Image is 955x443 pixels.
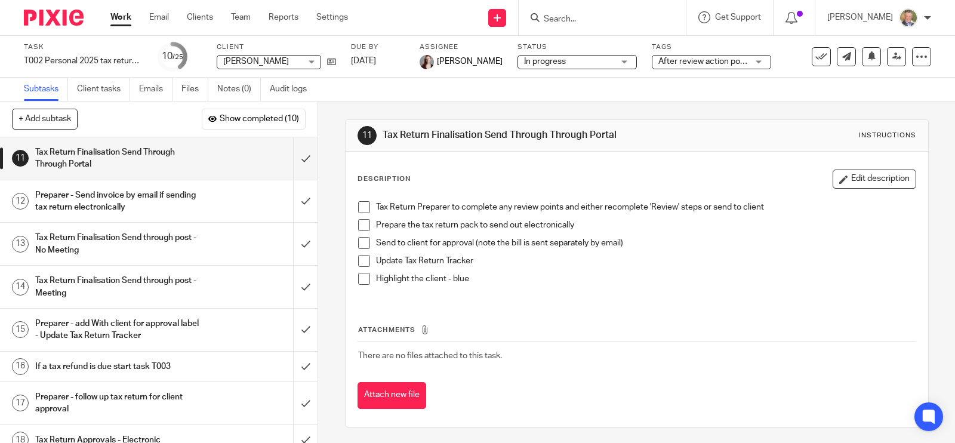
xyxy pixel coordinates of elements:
[715,13,761,21] span: Get Support
[35,272,199,302] h1: Tax Return Finalisation Send through post - Meeting
[358,126,377,145] div: 11
[358,327,415,333] span: Attachments
[833,170,916,189] button: Edit description
[231,11,251,23] a: Team
[827,11,893,23] p: [PERSON_NAME]
[12,236,29,253] div: 13
[77,78,130,101] a: Client tasks
[172,54,183,60] small: /25
[899,8,918,27] img: High%20Res%20Andrew%20Price%20Accountants_Poppy%20Jakes%20photography-1109.jpg
[35,143,199,174] h1: Tax Return Finalisation Send Through Through Portal
[351,42,405,52] label: Due by
[24,78,68,101] a: Subtasks
[24,42,143,52] label: Task
[35,186,199,217] h1: Preparer - Send invoice by email if sending tax return electronically
[12,279,29,296] div: 14
[420,55,434,69] img: High%20Res%20Andrew%20Price%20Accountants%20_Poppy%20Jakes%20Photography-3%20-%20Copy.jpg
[351,57,376,65] span: [DATE]
[437,56,503,67] span: [PERSON_NAME]
[223,57,289,66] span: [PERSON_NAME]
[24,10,84,26] img: Pixie
[658,57,754,66] span: After review action points
[652,42,771,52] label: Tags
[383,129,662,141] h1: Tax Return Finalisation Send Through Through Portal
[376,201,916,213] p: Tax Return Preparer to complete any review points and either recomplete 'Review' steps or send to...
[217,78,261,101] a: Notes (0)
[12,321,29,338] div: 15
[358,352,502,360] span: There are no files attached to this task.
[202,109,306,129] button: Show completed (10)
[35,358,199,376] h1: If a tax refund is due start task T003
[376,219,916,231] p: Prepare the tax return pack to send out electronically
[269,11,298,23] a: Reports
[12,150,29,167] div: 11
[35,229,199,259] h1: Tax Return Finalisation Send through post - No Meeting
[376,255,916,267] p: Update Tax Return Tracker
[181,78,208,101] a: Files
[35,315,199,345] h1: Preparer - add With client for approval label - Update Tax Return Tracker
[35,388,199,419] h1: Preparer - follow up tax return for client approval
[543,14,650,25] input: Search
[270,78,316,101] a: Audit logs
[358,382,426,409] button: Attach new file
[24,55,143,67] div: T002 Personal 2025 tax return (non recurring)
[217,42,336,52] label: Client
[376,237,916,249] p: Send to client for approval (note the bill is sent separately by email)
[110,11,131,23] a: Work
[12,109,78,129] button: + Add subtask
[517,42,637,52] label: Status
[316,11,348,23] a: Settings
[358,174,411,184] p: Description
[220,115,299,124] span: Show completed (10)
[139,78,172,101] a: Emails
[149,11,169,23] a: Email
[187,11,213,23] a: Clients
[162,50,183,63] div: 10
[12,358,29,375] div: 16
[524,57,566,66] span: In progress
[420,42,503,52] label: Assignee
[12,193,29,210] div: 12
[12,395,29,411] div: 17
[859,131,916,140] div: Instructions
[376,273,916,285] p: Highlight the client - blue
